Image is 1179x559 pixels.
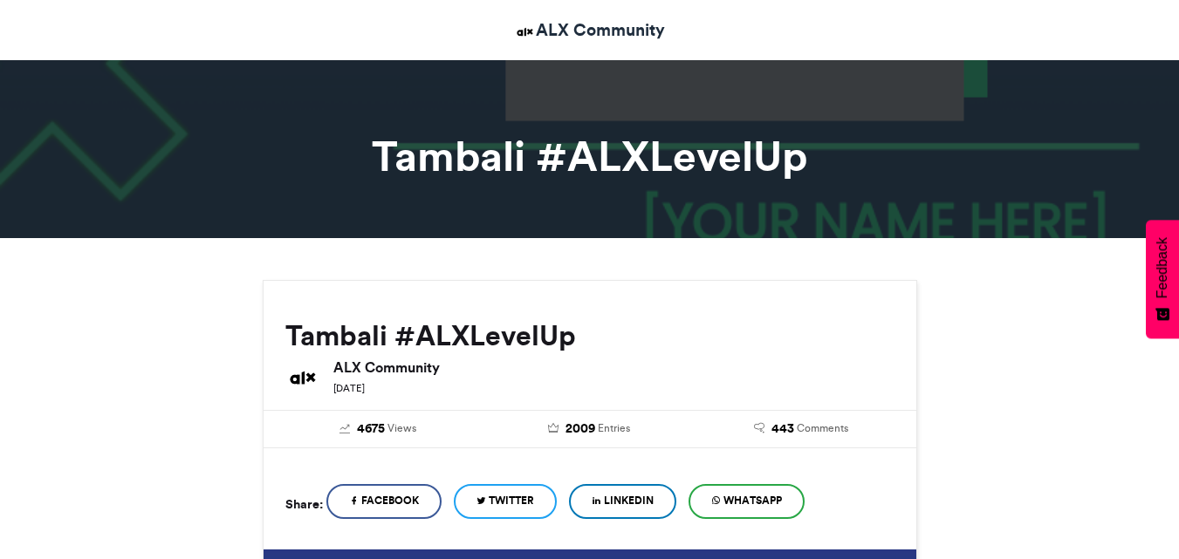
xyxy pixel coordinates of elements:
[1155,237,1170,298] span: Feedback
[361,493,419,508] span: Facebook
[106,135,1074,177] h1: Tambali #ALXLevelUp
[285,320,895,351] h2: Tambali #ALXLevelUp
[454,484,557,519] a: Twitter
[326,484,442,519] a: Facebook
[514,21,536,43] img: ALX Community
[489,493,534,508] span: Twitter
[797,420,848,436] span: Comments
[709,419,895,439] a: 443 Comments
[357,419,385,439] span: 4675
[689,484,805,519] a: WhatsApp
[723,493,782,508] span: WhatsApp
[333,360,895,374] h6: ALX Community
[1146,220,1179,338] button: Feedback - Show survey
[285,360,320,395] img: ALX Community
[285,419,471,439] a: 4675 Views
[285,493,323,515] h5: Share:
[598,420,630,436] span: Entries
[771,419,794,439] span: 443
[497,419,682,439] a: 2009 Entries
[514,17,665,43] a: ALX Community
[387,420,416,436] span: Views
[566,419,595,439] span: 2009
[604,493,654,508] span: LinkedIn
[333,382,365,394] small: [DATE]
[569,484,676,519] a: LinkedIn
